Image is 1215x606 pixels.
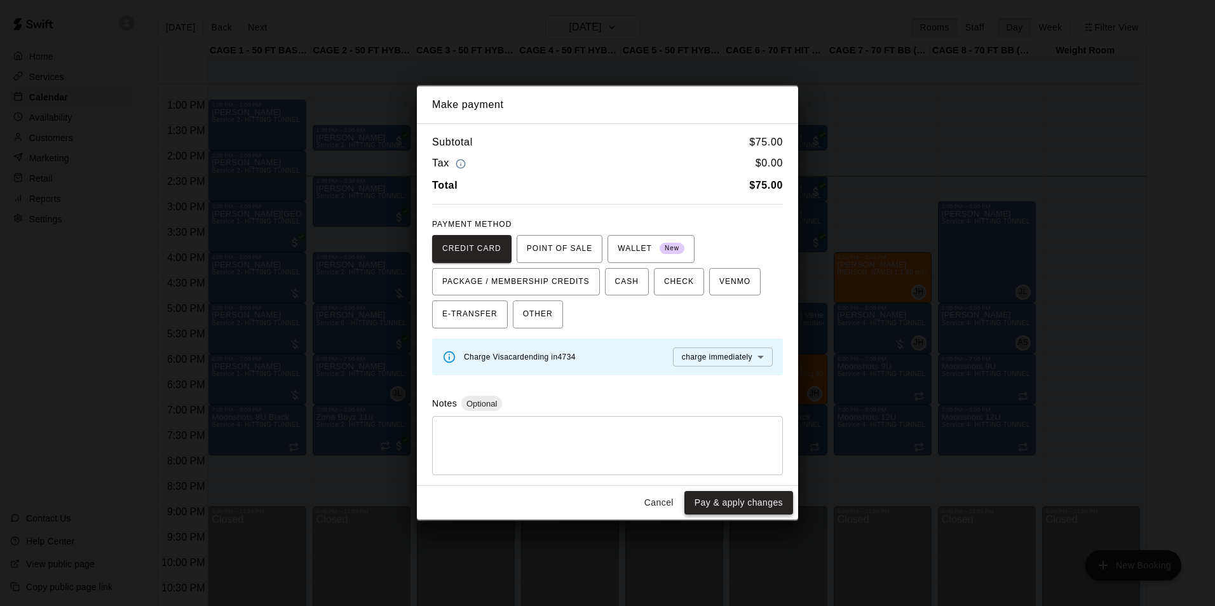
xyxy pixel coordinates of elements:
[709,268,761,296] button: VENMO
[432,180,458,191] b: Total
[442,272,590,292] span: PACKAGE / MEMBERSHIP CREDITS
[432,220,512,229] span: PAYMENT METHOD
[749,180,783,191] b: $ 75.00
[654,268,704,296] button: CHECK
[607,235,695,263] button: WALLET New
[517,235,602,263] button: POINT OF SALE
[432,155,469,172] h6: Tax
[442,239,501,259] span: CREDIT CARD
[639,491,679,515] button: Cancel
[615,272,639,292] span: CASH
[684,491,793,515] button: Pay & apply changes
[464,353,576,361] span: Charge Visa card ending in 4734
[660,240,684,257] span: New
[442,304,498,325] span: E-TRANSFER
[432,235,512,263] button: CREDIT CARD
[461,399,502,408] span: Optional
[618,239,684,259] span: WALLET
[719,272,750,292] span: VENMO
[432,268,600,296] button: PACKAGE / MEMBERSHIP CREDITS
[605,268,649,296] button: CASH
[513,300,563,328] button: OTHER
[523,304,553,325] span: OTHER
[527,239,592,259] span: POINT OF SALE
[432,300,508,328] button: E-TRANSFER
[756,155,783,172] h6: $ 0.00
[417,86,798,123] h2: Make payment
[664,272,694,292] span: CHECK
[682,353,752,361] span: charge immediately
[432,134,473,151] h6: Subtotal
[749,134,783,151] h6: $ 75.00
[432,398,457,408] label: Notes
